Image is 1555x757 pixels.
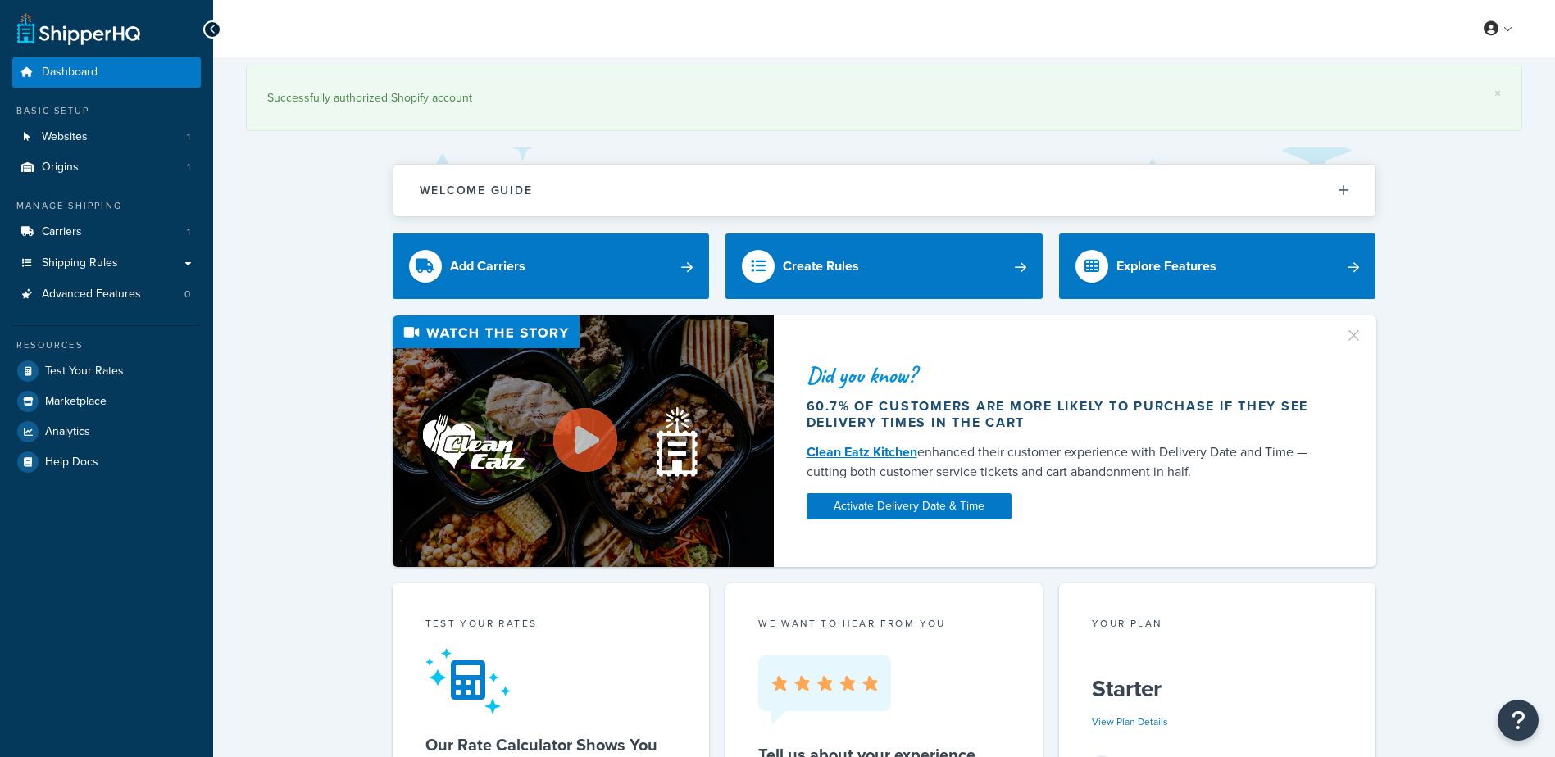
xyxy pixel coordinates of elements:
[1092,714,1168,729] a: View Plan Details
[12,152,201,183] a: Origins1
[420,184,533,197] h2: Welcome Guide
[45,456,98,469] span: Help Docs
[42,256,118,270] span: Shipping Rules
[184,288,190,301] span: 0
[1092,616,1344,635] div: Your Plan
[12,104,201,118] div: Basic Setup
[45,395,107,409] span: Marketplace
[1059,233,1376,299] a: Explore Features
[1116,255,1216,278] div: Explore Features
[187,130,190,144] span: 1
[807,398,1325,431] div: 60.7% of customers are more likely to purchase if they see delivery times in the cart
[12,387,201,416] a: Marketplace
[807,442,1325,482] div: enhanced their customer experience with Delivery Date and Time — cutting both customer service ti...
[12,122,201,152] li: Websites
[267,87,1501,110] div: Successfully authorized Shopify account
[12,338,201,352] div: Resources
[12,199,201,213] div: Manage Shipping
[42,225,82,239] span: Carriers
[425,616,677,635] div: Test your rates
[758,616,1010,631] p: we want to hear from you
[45,365,124,378] span: Test Your Rates
[12,356,201,386] a: Test Your Rates
[1494,87,1501,100] a: ×
[12,57,201,88] a: Dashboard
[12,122,201,152] a: Websites1
[12,279,201,310] li: Advanced Features
[42,288,141,301] span: Advanced Features
[807,493,1012,519] a: Activate Delivery Date & Time
[12,217,201,247] a: Carriers1
[807,364,1325,387] div: Did you know?
[12,447,201,477] a: Help Docs
[12,279,201,310] a: Advanced Features0
[725,233,1043,299] a: Create Rules
[187,161,190,175] span: 1
[393,165,1375,216] button: Welcome Guide
[12,152,201,183] li: Origins
[12,217,201,247] li: Carriers
[807,442,917,461] a: Clean Eatz Kitchen
[187,225,190,239] span: 1
[450,255,525,278] div: Add Carriers
[12,417,201,446] a: Analytics
[42,66,98,79] span: Dashboard
[1498,700,1539,741] button: Open Resource Center
[45,425,90,439] span: Analytics
[393,233,710,299] a: Add Carriers
[783,255,859,278] div: Create Rules
[42,161,79,175] span: Origins
[393,315,774,567] img: Video thumbnail
[12,248,201,279] a: Shipping Rules
[42,130,88,144] span: Websites
[1092,676,1344,702] h5: Starter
